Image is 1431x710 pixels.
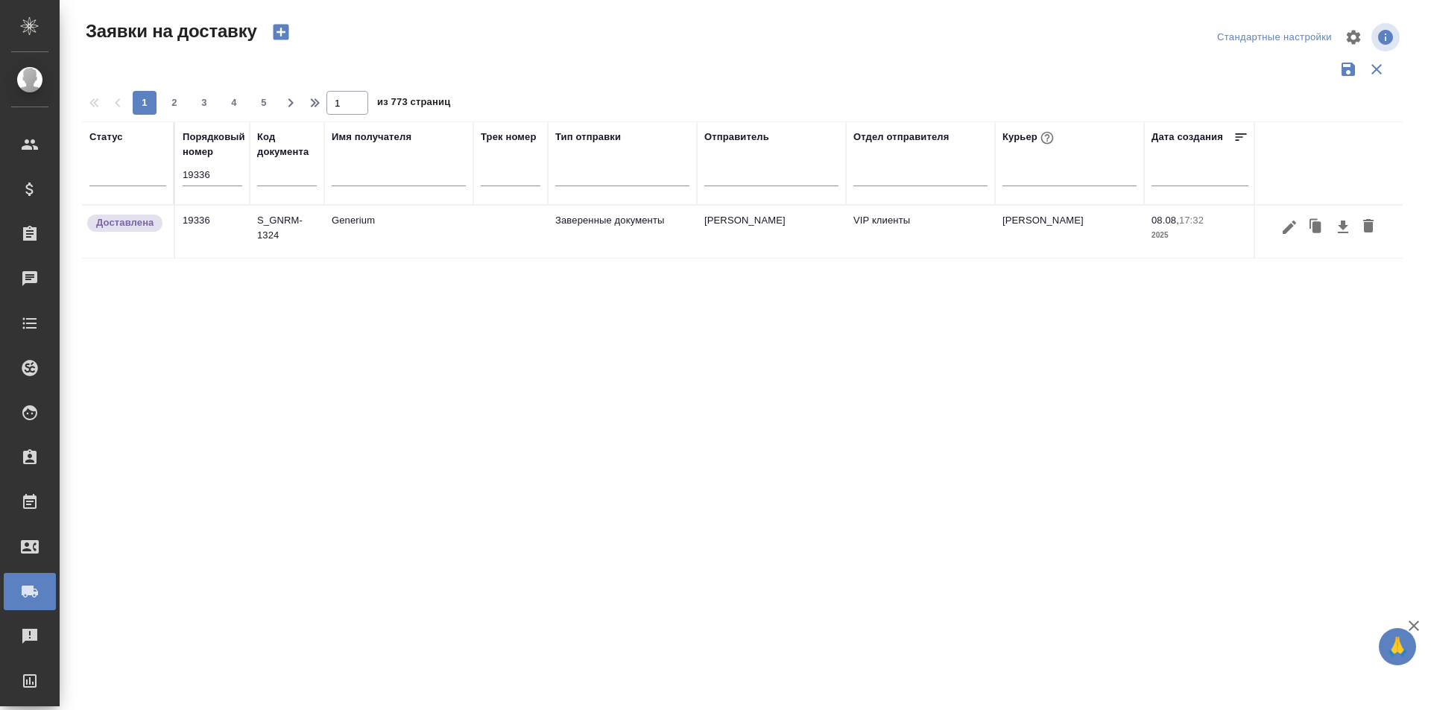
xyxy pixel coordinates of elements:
[853,130,949,145] div: Отдел отправителя
[1302,213,1330,241] button: Клонировать
[86,213,166,233] div: Документы доставлены, фактическая дата доставки проставиться автоматически
[1152,228,1248,243] p: 2025
[1334,55,1362,83] button: Сохранить фильтры
[252,95,276,110] span: 5
[1379,628,1416,665] button: 🙏
[995,206,1144,258] td: [PERSON_NAME]
[250,206,324,258] td: S_GNRM-1324
[697,206,846,258] td: [PERSON_NAME]
[1152,215,1179,226] p: 08.08,
[1336,19,1371,55] span: Настроить таблицу
[192,91,216,115] button: 3
[1002,128,1057,148] div: Курьер
[222,91,246,115] button: 4
[548,206,697,258] td: Заверенные документы
[324,206,473,258] td: Generium
[1385,631,1410,662] span: 🙏
[1213,26,1336,49] div: split button
[1362,55,1391,83] button: Сбросить фильтры
[846,206,995,258] td: VIP клиенты
[1371,23,1403,51] span: Посмотреть информацию
[1179,215,1204,226] p: 17:32
[704,130,769,145] div: Отправитель
[1037,128,1057,148] button: При выборе курьера статус заявки автоматически поменяется на «Принята»
[1277,213,1302,241] button: Редактировать
[1330,213,1356,241] button: Скачать
[96,215,154,230] p: Доставлена
[257,130,317,159] div: Код документа
[332,130,411,145] div: Имя получателя
[377,93,450,115] span: из 773 страниц
[1356,213,1381,241] button: Удалить
[82,19,257,43] span: Заявки на доставку
[89,130,123,145] div: Статус
[192,95,216,110] span: 3
[183,130,245,159] div: Порядковый номер
[481,130,537,145] div: Трек номер
[252,91,276,115] button: 5
[555,130,621,145] div: Тип отправки
[162,91,186,115] button: 2
[263,19,299,45] button: Создать
[175,206,250,258] td: 19336
[222,95,246,110] span: 4
[162,95,186,110] span: 2
[1152,130,1223,145] div: Дата создания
